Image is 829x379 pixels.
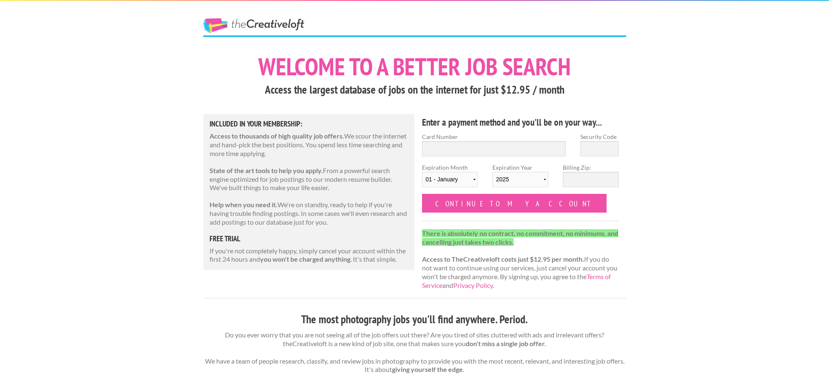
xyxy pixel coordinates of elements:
[422,255,584,263] strong: Access to TheCreativeloft costs just $12.95 per month.
[203,82,626,98] h3: Access the largest database of jobs on the internet for just $12.95 / month
[210,201,409,226] p: We're on standby, ready to help if you're having trouble finding postings. In some cases we'll ev...
[422,229,619,290] p: If you do not want to continue using our services, just cancel your account you won't be charged ...
[422,163,478,194] label: Expiration Month
[422,194,607,213] input: Continue to my account
[422,116,619,129] h4: Enter a payment method and you'll be on your way...
[203,54,626,79] h1: Welcome to a better job search
[203,331,626,374] p: Do you ever worry that you are not seeing all of the job offers out there? Are you tired of sites...
[422,172,478,187] select: Expiration Month
[210,166,409,192] p: From a powerful search engine optimized for job postings to our modern resume builder. We've buil...
[210,166,323,174] strong: State of the art tools to help you apply.
[392,365,464,373] strong: giving yourself the edge.
[422,229,618,246] strong: There is absolutely no contract, no commitment, no minimums, and cancelling just takes two clicks.
[210,235,409,243] h5: free trial
[563,163,619,172] label: Billing Zip:
[453,281,493,289] a: Privacy Policy
[210,201,277,208] strong: Help when you need it.
[210,132,409,158] p: We scour the internet and hand-pick the best positions. You spend less time searching and more ti...
[422,132,566,141] label: Card Number
[466,339,546,347] strong: don't miss a single job offer.
[422,272,611,289] a: Terms of Service
[260,255,350,263] strong: you won't be charged anything
[210,120,409,128] h5: Included in Your Membership:
[203,18,304,33] a: The Creative Loft
[203,312,626,327] h3: The most photography jobs you'll find anywhere. Period.
[210,132,344,140] strong: Access to thousands of high quality job offers.
[492,163,548,194] label: Expiration Year
[580,132,619,141] label: Security Code
[492,172,548,187] select: Expiration Year
[210,247,409,264] p: If you're not completely happy, simply cancel your account within the first 24 hours and . It's t...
